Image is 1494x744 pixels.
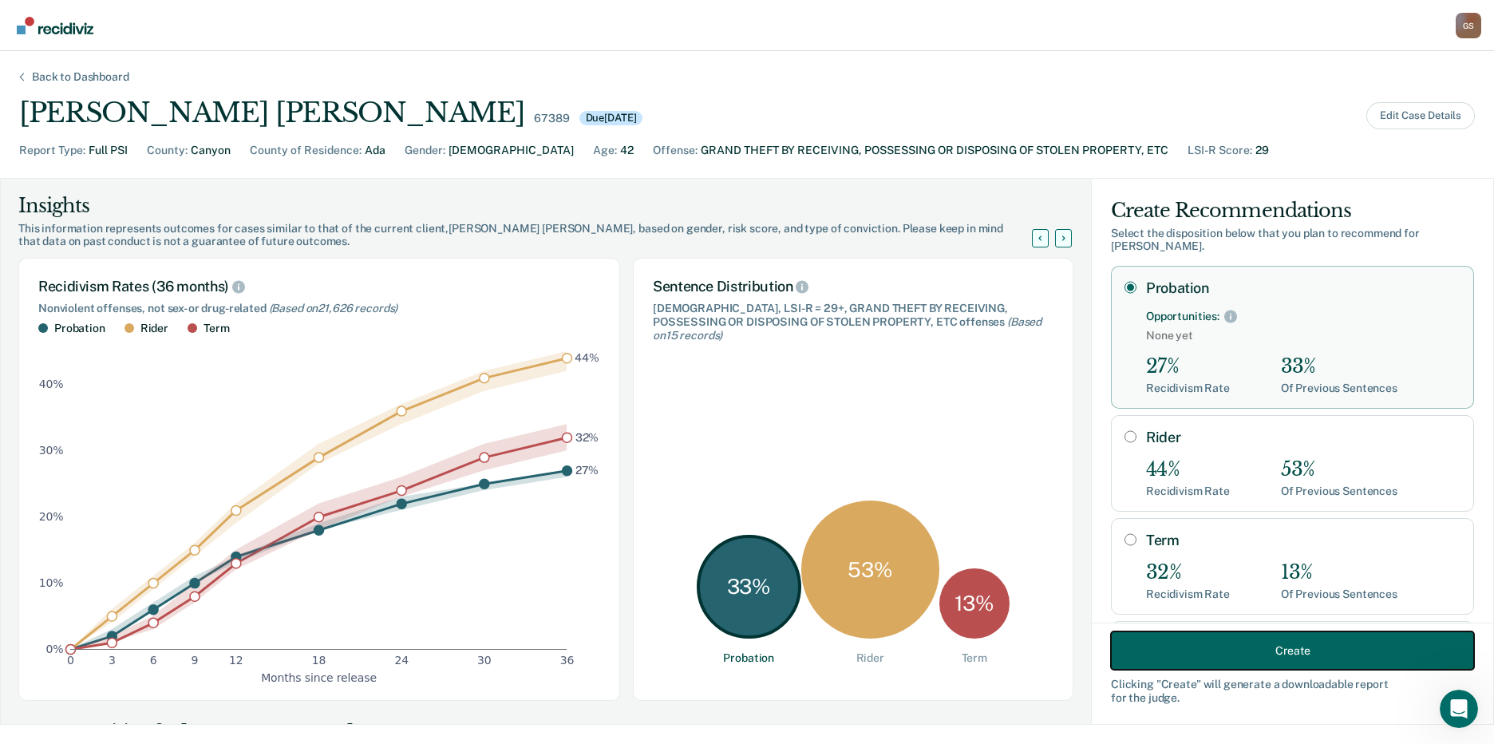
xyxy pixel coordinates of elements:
[19,142,85,159] div: Report Type :
[1146,310,1219,323] div: Opportunities:
[89,142,128,159] div: Full PSI
[593,142,617,159] div: Age :
[13,70,148,84] div: Back to Dashboard
[1281,355,1397,378] div: 33%
[962,651,987,665] div: Term
[261,671,377,683] text: Months since release
[653,315,1041,342] span: (Based on 15 records )
[54,322,105,335] div: Probation
[579,111,643,125] div: Due [DATE]
[1111,227,1474,254] div: Select the disposition below that you plan to recommend for [PERSON_NAME] .
[19,97,524,129] div: [PERSON_NAME] [PERSON_NAME]
[18,222,1051,249] div: This information represents outcomes for cases similar to that of the current client, [PERSON_NAM...
[1146,279,1460,297] label: Probation
[1146,588,1230,601] div: Recidivism Rate
[18,193,1051,219] div: Insights
[575,464,599,477] text: 27%
[229,654,243,667] text: 12
[653,142,698,159] div: Offense :
[560,654,575,667] text: 36
[147,142,188,159] div: County :
[1366,102,1475,129] button: Edit Case Details
[365,142,385,159] div: Ada
[856,651,884,665] div: Rider
[1281,588,1397,601] div: Of Previous Sentences
[1440,690,1478,728] iframe: Intercom live chat
[38,278,600,295] div: Recidivism Rates (36 months)
[697,535,801,639] div: 33 %
[653,302,1053,342] div: [DEMOGRAPHIC_DATA], LSI-R = 29+, GRAND THEFT BY RECEIVING, POSSESSING OR DISPOSING OF STOLEN PROP...
[1255,142,1269,159] div: 29
[192,654,199,667] text: 9
[575,351,599,364] text: 44%
[204,322,229,335] div: Term
[1146,532,1460,549] label: Term
[1146,561,1230,584] div: 32%
[405,142,445,159] div: Gender :
[17,17,93,34] img: Recidiviz
[1281,458,1397,481] div: 53%
[701,142,1168,159] div: GRAND THEFT BY RECEIVING, POSSESSING OR DISPOSING OF STOLEN PROPERTY, ETC
[1281,561,1397,584] div: 13%
[70,351,567,649] g: area
[575,430,599,443] text: 32%
[477,654,492,667] text: 30
[653,278,1053,295] div: Sentence Distribution
[312,654,326,667] text: 18
[39,378,64,655] g: y-axis tick label
[723,651,774,665] div: Probation
[39,576,64,589] text: 10%
[1456,13,1481,38] div: G S
[269,302,398,315] span: (Based on 21,626 records )
[109,654,116,667] text: 3
[534,112,569,125] div: 67389
[38,302,600,315] div: Nonviolent offenses, not sex- or drug-related
[1146,329,1460,342] span: None yet
[191,142,231,159] div: Canyon
[1146,485,1230,498] div: Recidivism Rate
[1281,382,1397,395] div: Of Previous Sentences
[39,444,64,457] text: 30%
[1111,678,1474,705] div: Clicking " Create " will generate a downloadable report for the judge.
[1281,485,1397,498] div: Of Previous Sentences
[1188,142,1252,159] div: LSI-R Score :
[1146,382,1230,395] div: Recidivism Rate
[39,378,64,390] text: 40%
[1111,198,1474,224] div: Create Recommendations
[575,351,599,477] g: text
[150,654,157,667] text: 6
[1456,13,1481,38] button: Profile dropdown button
[394,654,409,667] text: 24
[620,142,634,159] div: 42
[261,671,377,683] g: x-axis label
[46,643,64,655] text: 0%
[1146,355,1230,378] div: 27%
[67,654,574,667] g: x-axis tick label
[1146,458,1230,481] div: 44%
[250,142,362,159] div: County of Residence :
[67,654,74,667] text: 0
[1111,631,1474,670] button: Create
[449,142,574,159] div: [DEMOGRAPHIC_DATA]
[939,568,1010,639] div: 13 %
[1146,429,1460,446] label: Rider
[39,510,64,523] text: 20%
[140,322,168,335] div: Rider
[801,501,939,639] div: 53 %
